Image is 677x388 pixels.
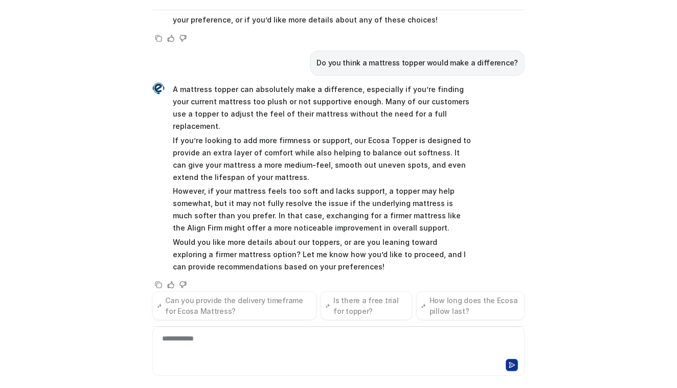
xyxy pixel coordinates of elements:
button: Is there a free trial for topper? [321,291,412,320]
p: However, if your mattress feels too soft and lacks support, a topper may help somewhat, but it ma... [173,185,472,234]
img: Widget [152,82,165,95]
p: Do you think a mattress topper would make a difference? [317,57,518,69]
button: How long does the Ecosa pillow last? [416,291,525,320]
p: If you’re looking to add more firmness or support, our Ecosa Topper is designed to provide an ext... [173,134,472,184]
button: Can you provide the delivery timeframe for Ecosa Mattress? [152,291,317,320]
p: A mattress topper can absolutely make a difference, especially if you’re finding your current mat... [173,83,472,132]
p: Would you like more details about our toppers, or are you leaning toward exploring a firmer mattr... [173,236,472,273]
